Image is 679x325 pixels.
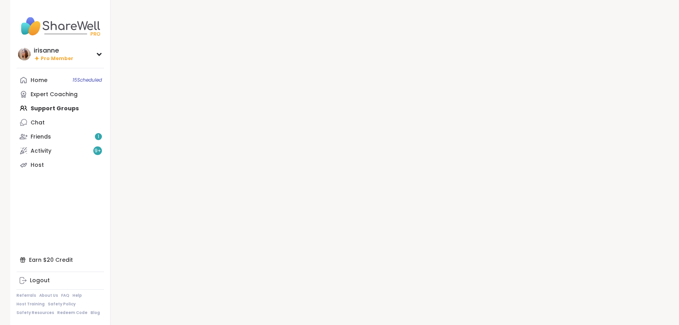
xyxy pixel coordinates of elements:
[16,73,104,87] a: Home15Scheduled
[94,148,101,154] span: 9 +
[31,147,51,155] div: Activity
[31,77,47,84] div: Home
[31,133,51,141] div: Friends
[31,161,44,169] div: Host
[39,293,58,298] a: About Us
[73,293,82,298] a: Help
[57,310,87,316] a: Redeem Code
[98,133,99,140] span: 1
[16,253,104,267] div: Earn $20 Credit
[16,130,104,144] a: Friends1
[16,274,104,288] a: Logout
[48,301,76,307] a: Safety Policy
[16,87,104,101] a: Expert Coaching
[73,77,102,83] span: 15 Scheduled
[41,55,73,62] span: Pro Member
[16,115,104,130] a: Chat
[16,301,45,307] a: Host Training
[30,277,50,285] div: Logout
[16,158,104,172] a: Host
[31,91,78,99] div: Expert Coaching
[16,144,104,158] a: Activity9+
[16,293,36,298] a: Referrals
[16,13,104,40] img: ShareWell Nav Logo
[31,119,45,127] div: Chat
[34,46,73,55] div: irisanne
[18,48,31,60] img: irisanne
[91,310,100,316] a: Blog
[61,293,69,298] a: FAQ
[16,310,54,316] a: Safety Resources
